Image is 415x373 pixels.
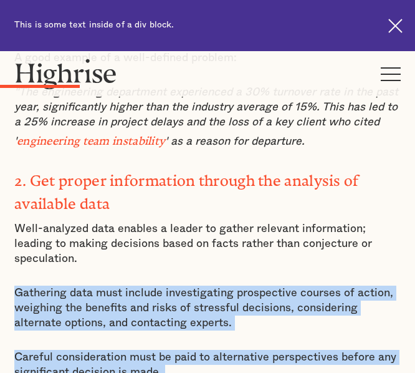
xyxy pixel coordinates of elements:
strong: 2. Get proper information through the analysis of available data [14,172,359,205]
img: Cross icon [388,19,403,33]
em: engineering team instability [17,134,165,142]
p: Well-analyzed data enables a leader to gather relevant information; leading to making decisions b... [14,221,401,267]
p: Gathering data must include investigating prospective courses of action, weighing the benefits an... [14,286,401,331]
em: "The engineering department experienced a 30% turnover rate in the past year, significantly highe... [14,87,398,147]
img: Highrise logo [14,59,117,89]
em: ' as a reason for departure. [165,136,305,147]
